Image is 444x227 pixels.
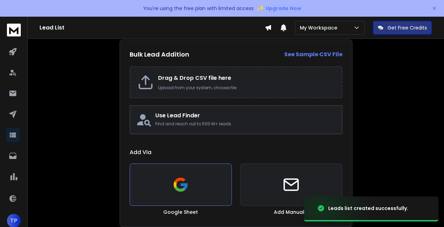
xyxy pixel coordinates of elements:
p: Find and reach out to 500 M+ leads [155,121,336,127]
img: logo [7,24,21,36]
h3: Add Manually [274,209,308,216]
strong: See Sample CSV File [284,50,342,58]
p: Upload from your system, choose file [158,85,335,91]
a: See Sample CSV File [284,50,342,59]
h2: Drag & Drop CSV file here [158,74,335,82]
p: My Workspace [300,24,340,31]
span: Upgrade Now [265,5,301,12]
h3: Google Sheet [163,209,198,216]
p: Get Free Credits [388,24,427,31]
p: You're using the free plan with limited access [143,5,254,12]
h1: Add Via [130,148,342,157]
button: ✨Upgrade Now [256,1,301,15]
div: Leads list created successfully. [328,205,408,212]
h1: Lead List [40,24,265,32]
h2: Use Lead Finder [155,111,336,120]
h2: Bulk Lead Addition [130,50,189,59]
span: ✨ [256,3,264,13]
button: Get Free Credits [373,21,432,35]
